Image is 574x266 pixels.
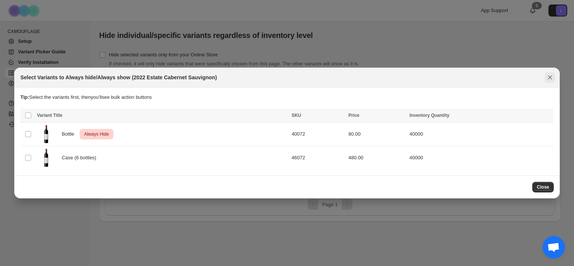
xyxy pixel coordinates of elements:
[542,236,565,258] a: Open chat
[532,182,554,192] button: Close
[62,130,78,138] span: Bottle
[537,184,549,190] span: Close
[346,146,407,170] td: 480.00
[545,72,555,83] button: Close
[407,122,554,146] td: 40000
[289,122,346,146] td: 40072
[62,154,100,162] span: Case (6 bottles)
[20,74,217,81] h2: Select Variants to Always hide/Always show (2022 Estate Cabernet Sauvignon)
[20,94,29,100] strong: Tip:
[37,113,62,118] span: Variant Title
[292,113,301,118] span: SKU
[289,146,346,170] td: 46072
[346,122,407,146] td: 80.00
[83,130,110,139] span: Always Hide
[409,113,449,118] span: Inventory Quantity
[348,113,359,118] span: Price
[37,148,56,167] img: Cabernet_Sauvignon_-_580x580_for_website.jpg
[37,125,56,144] img: Cabernet_Sauvignon_-_580x580_for_website.jpg
[20,94,554,101] p: Select the variants first, then you'll see bulk action buttons
[407,146,554,170] td: 40000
